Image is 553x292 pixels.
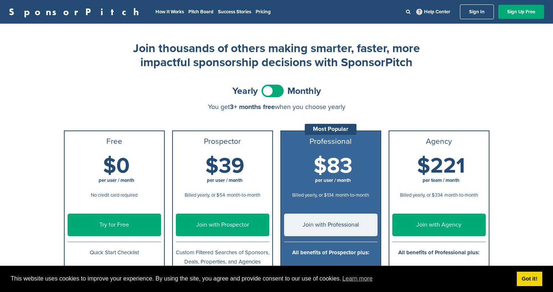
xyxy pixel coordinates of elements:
a: Join with Prospector [176,214,269,236]
p: Sponsor Recommendations [284,263,378,272]
h3: Professional [284,137,378,146]
span: per user / month [207,177,243,183]
div: You get when you choose yearly [64,103,489,111]
h3: Prospector [176,137,269,146]
span: Monthly [287,86,321,96]
a: Join with Professional [284,214,378,236]
span: $0 [103,153,130,179]
a: dismiss cookie message [517,272,542,286]
a: Sign In [460,4,494,19]
span: Billed yearly, or $54 [185,192,225,198]
b: All benefits of Prospector plus: [292,249,369,256]
b: All benefits of Professional plus: [398,249,479,256]
h3: Agency [392,137,486,146]
span: month-to-month [227,192,260,198]
span: Yearly [232,86,258,96]
p: Quick Start Checklist [68,248,161,257]
a: Try for Free [68,214,161,236]
a: SponsorPitch [9,7,144,17]
span: per team / month [423,177,460,183]
span: per user / month [99,177,134,183]
span: per user / month [315,177,351,183]
span: $83 [314,153,352,179]
a: Success Stories [218,9,251,15]
a: Help Center [415,7,452,16]
span: 3+ months free [230,103,275,111]
p: Includes up to 10 Professional Accounts [392,263,486,282]
p: Custom Filtered Searches of Sponsors, Deals, Properties, and Agencies [176,248,269,266]
div: Most Popular [305,124,356,135]
span: $39 [205,153,244,179]
h2: Join thousands of others making smarter, faster, more impactful sponsorship decisions with Sponso... [129,41,424,70]
span: month-to-month [444,192,478,198]
span: Billed yearly, or $334 [400,192,443,198]
p: Searchable Sponsor Database [68,263,161,272]
a: Sign Up Free [498,5,544,19]
a: Join with Agency [392,214,486,236]
span: This website uses cookies to improve your experience. By using the site, you agree and provide co... [11,273,511,284]
a: learn more about cookies [341,273,374,284]
span: Billed yearly, or $134 [292,192,334,198]
span: $221 [417,153,465,179]
h3: Free [68,137,161,146]
a: Pricing [256,9,271,15]
a: How It Works [156,9,184,15]
span: No credit card required [91,192,137,198]
span: month-to-month [335,192,369,198]
a: Pitch Board [188,9,214,15]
